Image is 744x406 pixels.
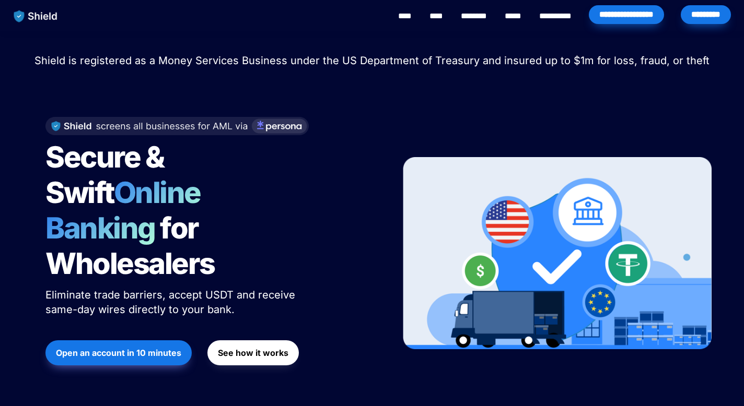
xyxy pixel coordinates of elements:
strong: See how it works [218,348,288,358]
span: Shield is registered as a Money Services Business under the US Department of Treasury and insured... [34,54,710,67]
strong: Open an account in 10 minutes [56,348,181,358]
button: Open an account in 10 minutes [45,340,192,365]
span: Eliminate trade barriers, accept USDT and receive same-day wires directly to your bank. [45,289,298,316]
span: Online Banking [45,175,211,246]
a: Open an account in 10 minutes [45,335,192,371]
span: for Wholesalers [45,210,215,281]
span: Secure & Swift [45,139,169,210]
a: See how it works [207,335,299,371]
button: See how it works [207,340,299,365]
img: website logo [9,5,63,27]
